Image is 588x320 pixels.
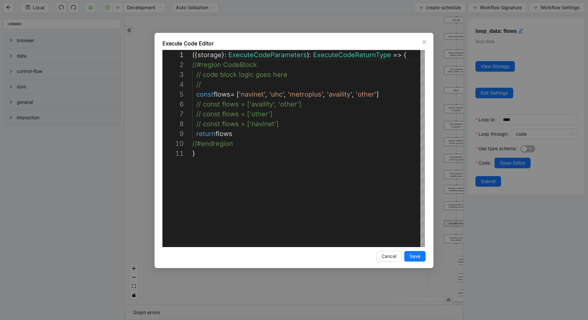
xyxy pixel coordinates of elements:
span: 'uhc' [269,90,284,98]
span: // const flows = ['navinet'] [196,120,279,128]
span: 'metroplus' [288,90,323,98]
span: close [422,39,427,45]
span: , [265,90,267,98]
span: , [284,90,286,98]
div: 10 [162,139,184,149]
div: 2 [162,60,184,70]
span: }: [221,51,226,59]
span: [ [237,90,239,98]
button: Close [421,38,428,46]
button: Cancel [376,251,402,262]
div: Execute Code Editor [162,39,426,47]
div: 6 [162,99,184,109]
span: Cancel [382,253,396,260]
span: ExecuteCodeReturnType [313,51,391,59]
span: = [230,90,235,98]
span: // [196,80,201,88]
span: 'availity' [327,90,352,98]
span: , [352,90,354,98]
span: ): [307,51,311,59]
span: //#region CodeBlock [192,61,257,69]
div: 1 [162,50,184,60]
span: Save [409,253,420,260]
span: flows [214,90,230,98]
span: // const flows = ['availity', 'other'] [196,100,301,108]
span: flows [216,130,232,138]
span: } [192,149,195,157]
div: 4 [162,80,184,89]
span: , [323,90,325,98]
span: // code block logic goes here [196,71,287,79]
div: 11 [162,149,184,158]
span: // const flows = ['other'] [196,110,272,118]
div: 5 [162,89,184,99]
span: storage [198,51,221,59]
div: 7 [162,109,184,119]
span: => [393,51,402,59]
span: 'navinet' [239,90,265,98]
div: 3 [162,70,184,80]
span: //#endregion [192,140,233,148]
textarea: Editor content;Press Alt+F1 for Accessibility Options. [192,50,193,60]
div: 8 [162,119,184,129]
span: ExecuteCodeParameters [228,51,307,59]
span: const [196,90,214,98]
span: { [404,51,407,59]
span: ({ [192,51,198,59]
button: Save [404,251,426,262]
div: 9 [162,129,184,139]
span: ] [376,90,379,98]
span: 'other' [356,90,376,98]
span: return [196,130,216,138]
